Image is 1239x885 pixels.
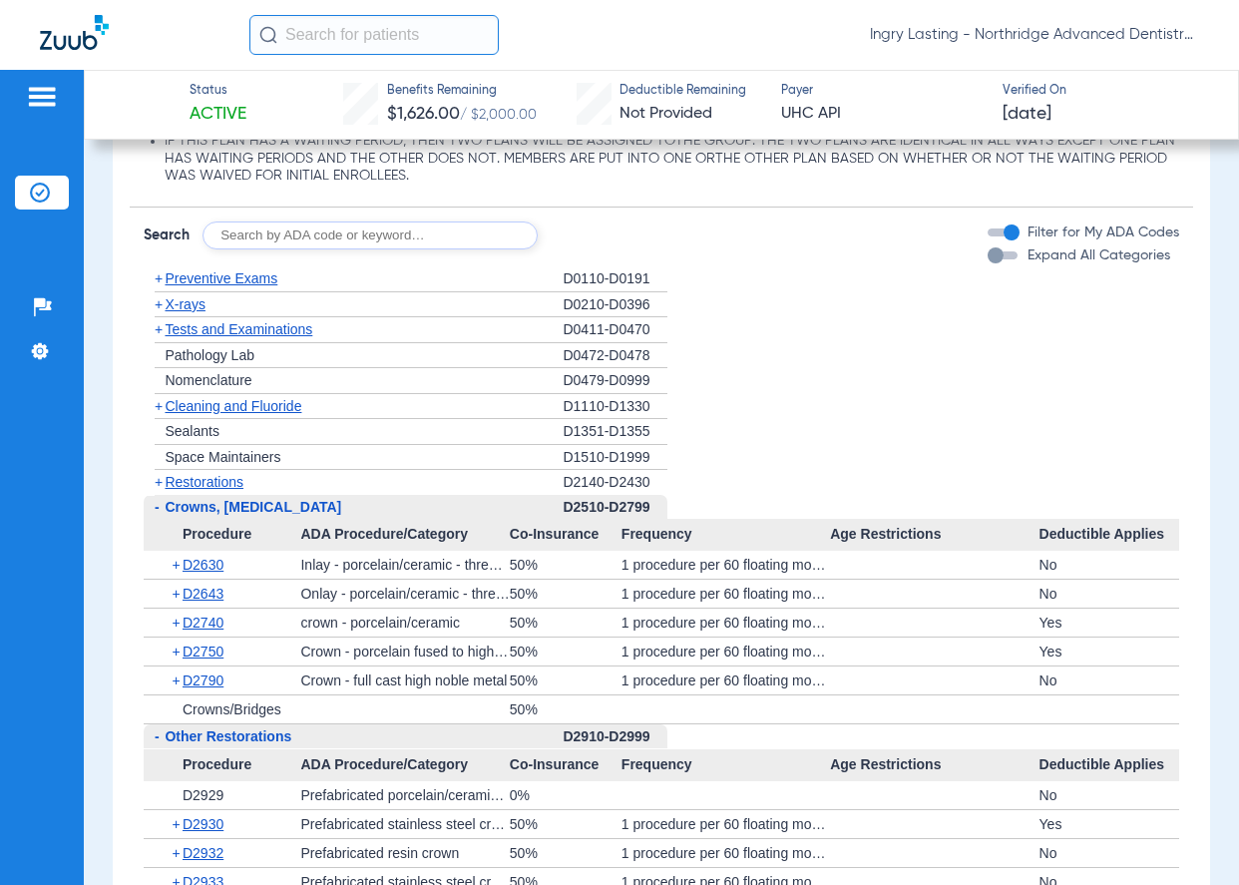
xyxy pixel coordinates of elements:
[621,519,830,551] span: Frequency
[621,839,830,867] div: 1 procedure per 60 floating months
[510,609,621,637] div: 50%
[563,724,667,750] div: D2910-D2999
[300,609,509,637] div: crown - porcelain/ceramic
[510,638,621,665] div: 50%
[1039,839,1179,867] div: No
[40,15,109,50] img: Zuub Logo
[621,666,830,694] div: 1 procedure per 60 floating months
[183,644,223,660] span: D2750
[510,749,621,781] span: Co-Insurance
[183,557,223,573] span: D2630
[563,470,667,495] div: D2140-D2430
[259,26,277,44] img: Search Icon
[144,749,300,781] span: Procedure
[165,423,218,439] span: Sealants
[183,816,223,832] span: D2930
[172,810,183,838] span: +
[300,551,509,579] div: Inlay - porcelain/ceramic - three or more surfaces
[1039,638,1179,665] div: Yes
[300,749,509,781] span: ADA Procedure/Category
[172,638,183,665] span: +
[300,666,509,694] div: Crown - full cast high noble metal
[563,394,667,420] div: D1110-D1330
[510,551,621,579] div: 50%
[183,586,223,602] span: D2643
[165,499,341,515] span: Crowns, [MEDICAL_DATA]
[510,695,621,723] div: 50%
[781,83,986,101] span: Payer
[621,749,830,781] span: Frequency
[563,292,667,318] div: D0210-D0396
[144,225,190,245] span: Search
[621,551,830,579] div: 1 procedure per 60 floating months
[563,419,667,445] div: D1351-D1355
[1039,749,1179,781] span: Deductible Applies
[619,106,712,122] span: Not Provided
[155,474,163,490] span: +
[249,15,499,55] input: Search for patients
[165,133,1178,186] li: IF THIS PLAN HAS A WAITING PERIOD, THEN TWO PLANS WILL BE ASSIGNED TOTHE GROUP. THE TWO PLANS ARE...
[183,787,223,803] span: D2929
[1003,102,1051,127] span: [DATE]
[300,638,509,665] div: Crown - porcelain fused to high noble metal
[155,321,163,337] span: +
[165,372,251,388] span: Nomenclature
[510,580,621,608] div: 50%
[1039,666,1179,694] div: No
[172,839,183,867] span: +
[870,25,1199,45] span: Ingry Lasting - Northridge Advanced Dentistry
[165,449,280,465] span: Space Maintainers
[1039,810,1179,838] div: Yes
[621,810,830,838] div: 1 procedure per 60 floating months
[183,845,223,861] span: D2932
[183,615,223,631] span: D2740
[155,499,160,515] span: -
[563,343,667,369] div: D0472-D0478
[460,108,537,122] span: / $2,000.00
[387,83,537,101] span: Benefits Remaining
[183,701,281,717] span: Crowns/Bridges
[619,83,746,101] span: Deductible Remaining
[563,266,667,292] div: D0110-D0191
[1139,789,1239,885] iframe: Chat Widget
[1003,83,1207,101] span: Verified On
[1028,248,1170,262] span: Expand All Categories
[1039,609,1179,637] div: Yes
[172,580,183,608] span: +
[510,781,621,809] div: 0%
[830,749,1038,781] span: Age Restrictions
[563,495,667,520] div: D2510-D2799
[1024,222,1179,243] label: Filter for My ADA Codes
[155,398,163,414] span: +
[300,781,509,809] div: Prefabricated porcelain/ceramic crown – primary tooth
[155,296,163,312] span: +
[183,672,223,688] span: D2790
[165,474,243,490] span: Restorations
[781,102,986,127] span: UHC API
[1039,781,1179,809] div: No
[165,728,291,744] span: Other Restorations
[172,666,183,694] span: +
[563,317,667,343] div: D0411-D0470
[563,445,667,471] div: D1510-D1999
[510,839,621,867] div: 50%
[387,105,460,123] span: $1,626.00
[172,551,183,579] span: +
[510,666,621,694] div: 50%
[1039,519,1179,551] span: Deductible Applies
[300,810,509,838] div: Prefabricated stainless steel crown - primary tooth
[165,347,254,363] span: Pathology Lab
[621,580,830,608] div: 1 procedure per 60 floating months
[26,85,58,109] img: hamburger-icon
[165,398,301,414] span: Cleaning and Fluoride
[190,83,246,101] span: Status
[165,296,205,312] span: X-rays
[830,519,1038,551] span: Age Restrictions
[1039,580,1179,608] div: No
[165,321,312,337] span: Tests and Examinations
[144,519,300,551] span: Procedure
[563,368,667,394] div: D0479-D0999
[510,810,621,838] div: 50%
[621,638,830,665] div: 1 procedure per 60 floating months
